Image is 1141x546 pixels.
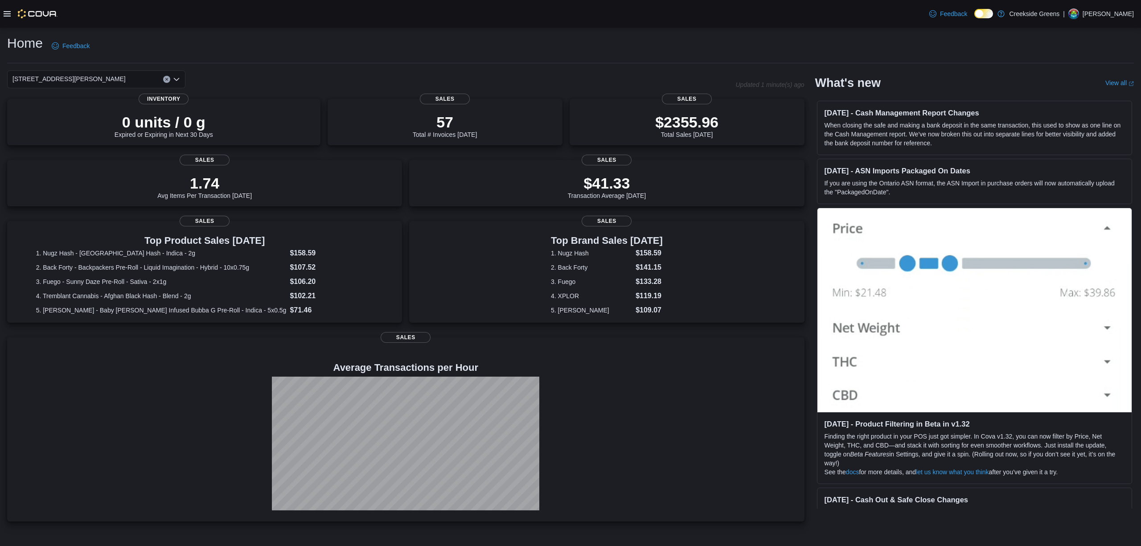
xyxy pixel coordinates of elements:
span: Sales [420,94,470,104]
div: Avg Items Per Transaction [DATE] [157,174,252,199]
dt: 1. Nugz Hash - [GEOGRAPHIC_DATA] Hash - Indica - 2g [36,249,287,258]
span: Sales [582,155,632,165]
dd: $158.59 [290,248,373,259]
h4: Average Transactions per Hour [14,362,797,373]
p: [PERSON_NAME] [1083,8,1134,19]
h3: [DATE] - Cash Out & Safe Close Changes [825,495,1125,504]
div: Pat McCaffrey [1068,8,1079,19]
p: | [1063,8,1065,19]
input: Dark Mode [974,9,993,18]
dd: $119.19 [636,291,663,301]
p: Creekside Greens [1009,8,1059,19]
img: Cova [18,9,57,18]
h3: [DATE] - ASN Imports Packaged On Dates [825,166,1125,175]
p: 0 units / 0 g [115,113,213,131]
dt: 4. XPLOR [551,291,632,300]
a: Feedback [926,5,971,23]
div: Total Sales [DATE] [655,113,718,138]
span: Feedback [940,9,967,18]
div: Expired or Expiring in Next 30 Days [115,113,213,138]
dd: $107.52 [290,262,373,273]
span: Sales [180,216,230,226]
p: When closing the safe and making a bank deposit in the same transaction, this used to show as one... [825,121,1125,148]
h1: Home [7,34,43,52]
dt: 2. Back Forty [551,263,632,272]
a: let us know what you think [916,468,989,476]
span: Inventory [139,94,189,104]
dd: $102.21 [290,291,373,301]
h3: [DATE] - Product Filtering in Beta in v1.32 [825,419,1125,428]
span: [STREET_ADDRESS][PERSON_NAME] [12,74,126,84]
p: 1.74 [157,174,252,192]
p: $41.33 [568,174,646,192]
dt: 5. [PERSON_NAME] [551,306,632,315]
p: Finding the right product in your POS just got simpler. In Cova v1.32, you can now filter by Pric... [825,432,1125,468]
span: Sales [662,94,712,104]
dt: 3. Fuego - Sunny Daze Pre-Roll - Sativa - 2x1g [36,277,287,286]
dt: 3. Fuego [551,277,632,286]
h3: Top Brand Sales [DATE] [551,235,663,246]
button: Open list of options [173,76,180,83]
p: If you are using the Ontario ASN format, the ASN Import in purchase orders will now automatically... [825,179,1125,197]
dt: 1. Nugz Hash [551,249,632,258]
dd: $109.07 [636,305,663,316]
a: View allExternal link [1105,79,1134,86]
dd: $71.46 [290,305,373,316]
span: Dark Mode [974,18,975,19]
svg: External link [1129,81,1134,86]
dt: 5. [PERSON_NAME] - Baby [PERSON_NAME] Infused Bubba G Pre-Roll - Indica - 5x0.5g [36,306,287,315]
p: Users can now enter a negative value for non-cash payment methods when cashing out or closing the... [825,508,1125,525]
span: Sales [180,155,230,165]
span: Feedback [62,41,90,50]
dd: $133.28 [636,276,663,287]
a: docs [846,468,859,476]
button: Clear input [163,76,170,83]
p: See the for more details, and after you’ve given it a try. [825,468,1125,476]
dt: 2. Back Forty - Backpackers Pre-Roll - Liquid Imagination - Hybrid - 10x0.75g [36,263,287,272]
em: Beta Features [850,451,889,458]
span: Sales [381,332,431,343]
a: Feedback [48,37,93,55]
p: 57 [413,113,477,131]
dt: 4. Tremblant Cannabis - Afghan Black Hash - Blend - 2g [36,291,287,300]
p: Updated 1 minute(s) ago [735,81,804,88]
dd: $106.20 [290,276,373,287]
span: Sales [582,216,632,226]
div: Total # Invoices [DATE] [413,113,477,138]
dd: $158.59 [636,248,663,259]
h3: Top Product Sales [DATE] [36,235,373,246]
p: $2355.96 [655,113,718,131]
dd: $141.15 [636,262,663,273]
div: Transaction Average [DATE] [568,174,646,199]
h2: What's new [815,76,881,90]
h3: [DATE] - Cash Management Report Changes [825,108,1125,117]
